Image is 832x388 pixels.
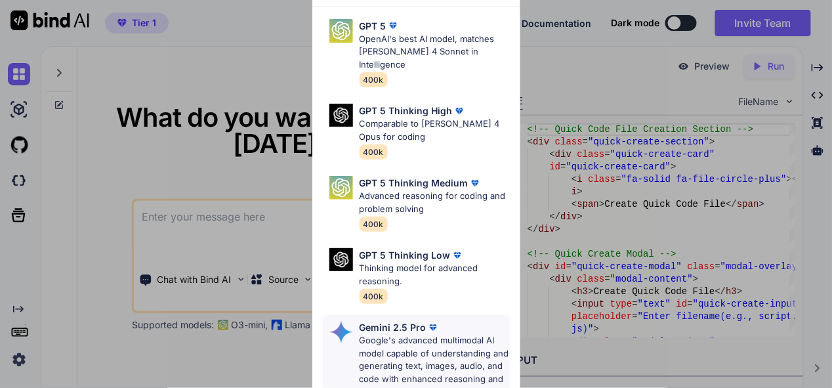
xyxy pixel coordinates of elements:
p: Comparable to [PERSON_NAME] 4 Opus for coding [360,118,510,143]
img: Pick Models [329,320,353,344]
img: premium [468,177,482,190]
p: Thinking model for advanced reasoning. [360,262,510,288]
p: Gemini 2.5 Pro [360,320,426,334]
img: premium [426,321,440,334]
p: Advanced reasoning for coding and problem solving [360,190,510,215]
img: premium [453,104,466,118]
span: 400k [360,72,388,87]
p: GPT 5 Thinking High [360,104,453,118]
span: 400k [360,217,388,232]
img: premium [386,19,400,32]
img: Pick Models [329,176,353,200]
p: GPT 5 [360,19,386,33]
p: GPT 5 Thinking Medium [360,176,468,190]
p: OpenAI's best AI model, matches [PERSON_NAME] 4 Sonnet in Intelligence [360,33,510,72]
span: 400k [360,144,388,160]
span: 400k [360,289,388,304]
img: premium [451,249,464,262]
img: Pick Models [329,19,353,43]
img: Pick Models [329,104,353,127]
p: GPT 5 Thinking Low [360,248,451,262]
img: Pick Models [329,248,353,271]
